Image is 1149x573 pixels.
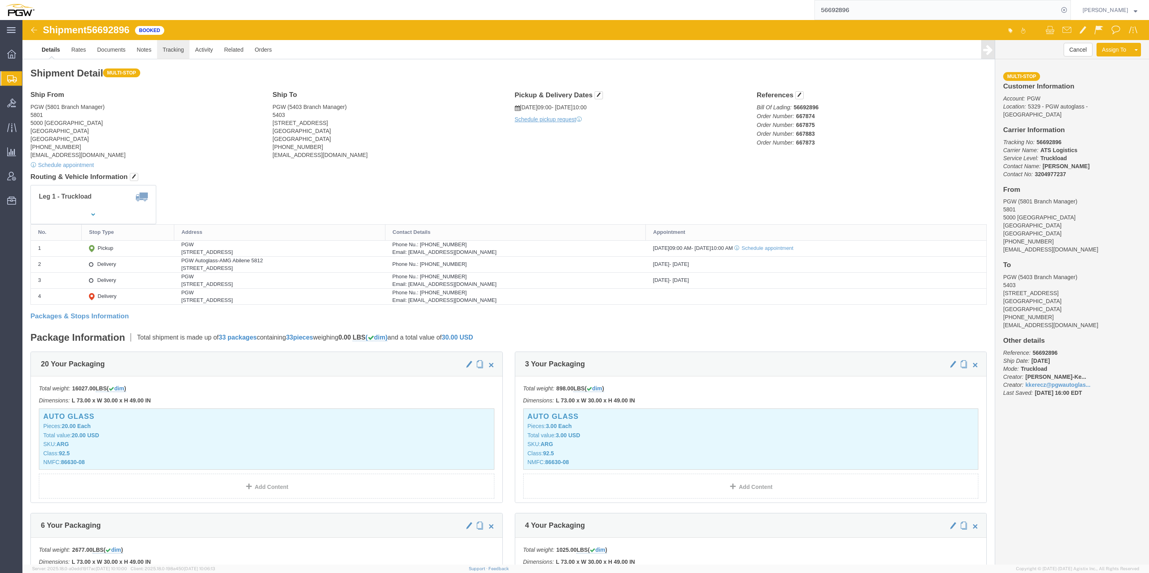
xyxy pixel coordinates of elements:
span: Server: 2025.18.0-a0edd1917ac [32,566,127,571]
img: logo [6,4,34,16]
span: [DATE] 10:10:00 [96,566,127,571]
iframe: FS Legacy Container [22,20,1149,565]
a: Support [469,566,489,571]
input: Search for shipment number, reference number [815,0,1058,20]
span: Ksenia Gushchina-Kerecz [1082,6,1128,14]
a: Feedback [488,566,509,571]
span: Copyright © [DATE]-[DATE] Agistix Inc., All Rights Reserved [1016,565,1139,572]
button: [PERSON_NAME] [1082,5,1138,15]
span: [DATE] 10:06:13 [184,566,215,571]
span: Client: 2025.18.0-198a450 [131,566,215,571]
